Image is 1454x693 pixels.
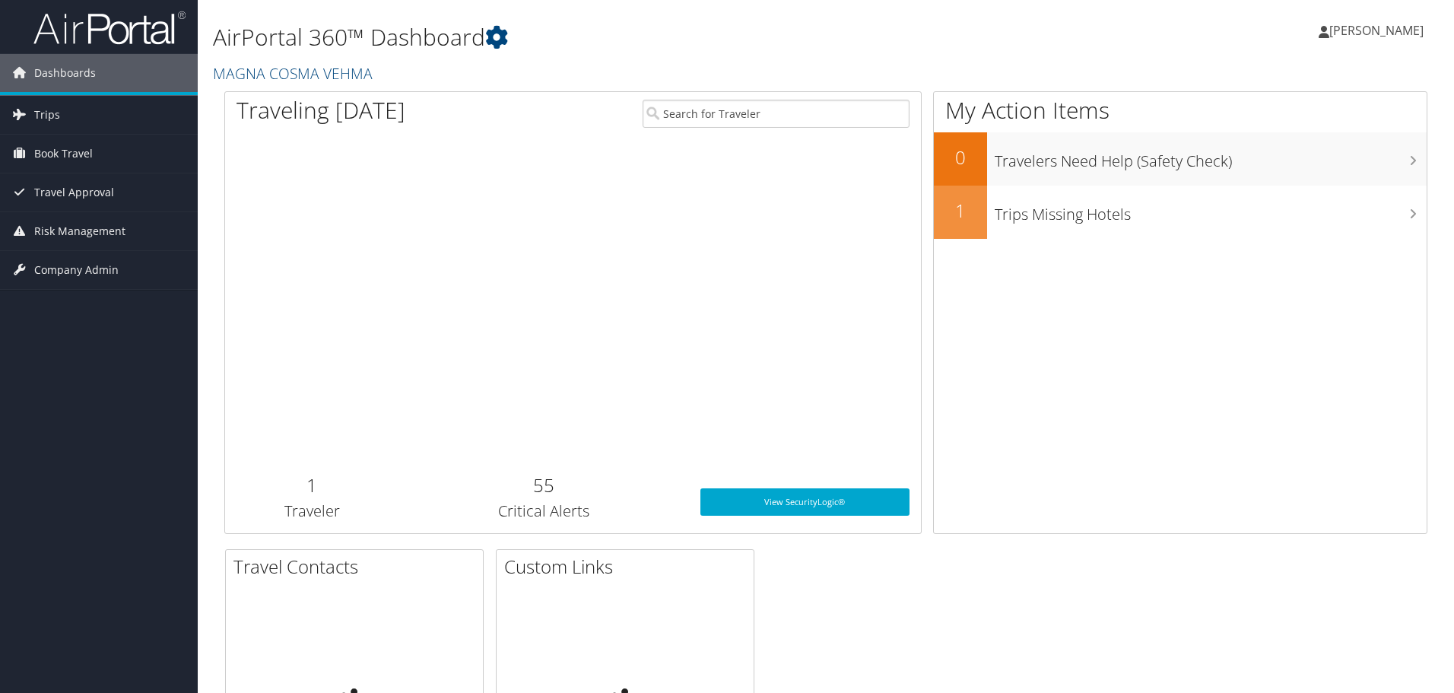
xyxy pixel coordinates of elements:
h2: Travel Contacts [233,554,483,580]
h2: 0 [934,145,987,170]
h2: 1 [237,472,388,498]
a: [PERSON_NAME] [1319,8,1439,53]
span: [PERSON_NAME] [1329,22,1424,39]
span: Travel Approval [34,173,114,211]
span: Dashboards [34,54,96,92]
h2: 55 [411,472,678,498]
a: 1Trips Missing Hotels [934,186,1427,239]
h1: My Action Items [934,94,1427,126]
h1: AirPortal 360™ Dashboard [213,21,1030,53]
a: 0Travelers Need Help (Safety Check) [934,132,1427,186]
span: Company Admin [34,251,119,289]
h2: Custom Links [504,554,754,580]
span: Trips [34,96,60,134]
img: airportal-logo.png [33,10,186,46]
a: View SecurityLogic® [700,488,910,516]
h3: Trips Missing Hotels [995,196,1427,225]
span: Risk Management [34,212,125,250]
h3: Critical Alerts [411,501,678,522]
h3: Traveler [237,501,388,522]
span: Book Travel [34,135,93,173]
h3: Travelers Need Help (Safety Check) [995,143,1427,172]
input: Search for Traveler [643,100,910,128]
a: MAGNA COSMA VEHMA [213,63,376,84]
h2: 1 [934,198,987,224]
h1: Traveling [DATE] [237,94,405,126]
